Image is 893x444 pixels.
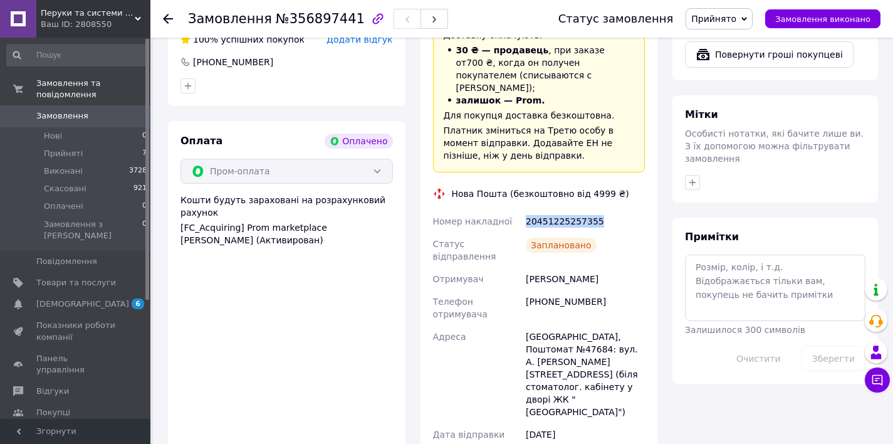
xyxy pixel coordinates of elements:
[36,256,97,267] span: Повідомлення
[192,56,274,68] div: [PHONE_NUMBER]
[36,277,116,288] span: Товари та послуги
[129,166,147,177] span: 3728
[433,332,466,342] span: Адреса
[685,108,718,120] span: Мітки
[36,386,69,397] span: Відгуки
[444,109,635,122] div: Для покупця доставка безкоштовна.
[188,11,272,26] span: Замовлення
[132,299,144,309] span: 6
[433,297,488,319] span: Телефон отримувача
[44,183,86,194] span: Скасовані
[685,41,854,68] button: Повернути гроші покупцеві
[36,353,116,376] span: Панель управління
[456,95,545,105] span: залишок — Prom.
[523,210,647,233] div: 20451225257355
[44,148,83,159] span: Прийняті
[180,194,393,246] div: Кошти будуть зараховані на розрахунковий рахунок
[685,325,805,335] span: Залишилося 300 символів
[36,78,150,100] span: Замовлення та повідомлення
[163,13,173,25] div: Повернутися назад
[433,430,505,440] span: Дата відправки
[36,407,70,418] span: Покупці
[523,268,647,290] div: [PERSON_NAME]
[691,14,736,24] span: Прийнято
[36,299,129,310] span: [DEMOGRAPHIC_DATA]
[765,9,880,28] button: Замовлення виконано
[865,367,890,393] button: Чат з покупцем
[456,45,549,55] span: 30 ₴ — продавець
[558,13,674,25] div: Статус замовлення
[449,188,632,200] div: Нова Пошта (безкоштовно від 4999 ₴)
[180,221,393,246] div: [FC_Acquiring] Prom marketplace [PERSON_NAME] (Активирован)
[276,11,365,26] span: №356897441
[685,129,864,164] span: Особисті нотатки, які бачите лише ви. З їх допомогою можна фільтрувати замовлення
[433,239,496,262] span: Статус відправлення
[36,110,88,122] span: Замовлення
[41,8,135,19] span: Перуки та системи волосся Натуральні
[133,183,147,194] span: 921
[444,44,635,94] li: , при заказе от 700 ₴ , когда он получен покупателем (списываются с [PERSON_NAME]);
[180,33,305,46] div: успішних покупок
[41,19,150,30] div: Ваш ID: 2808550
[325,134,392,149] div: Оплачено
[142,148,147,159] span: 7
[326,34,392,45] span: Додати відгук
[526,238,597,253] div: Заплановано
[775,14,870,24] span: Замовлення виконано
[180,135,222,147] span: Оплата
[44,166,83,177] span: Виконані
[685,231,739,243] span: Примітки
[523,325,647,423] div: [GEOGRAPHIC_DATA], Поштомат №47684: вул. А. [PERSON_NAME][STREET_ADDRESS] (біля стоматолог. кабін...
[523,290,647,325] div: [PHONE_NUMBER]
[433,216,513,226] span: Номер накладної
[44,219,142,241] span: Замовлення з [PERSON_NAME]
[44,201,83,212] span: Оплачені
[433,274,484,284] span: Отримувач
[142,219,147,241] span: 0
[6,44,148,66] input: Пошук
[444,124,635,162] div: Платник зміниться на Третю особу в момент відправки. Додавайте ЕН не пізніше, ніж у день відправки.
[142,201,147,212] span: 0
[44,130,62,142] span: Нові
[36,320,116,342] span: Показники роботи компанії
[193,34,218,45] span: 100%
[142,130,147,142] span: 0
